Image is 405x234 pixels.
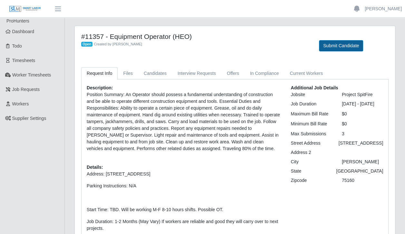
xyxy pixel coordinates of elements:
span: Dashboard [12,29,34,34]
div: Address 2 [286,149,337,156]
b: Description: [87,85,113,90]
a: In Compliance [245,67,284,80]
div: 75160 [337,177,388,184]
p: Parking Instructions: N/A [87,183,281,189]
a: Request Info [81,67,118,80]
span: Supplier Settings [12,116,46,121]
span: Todo [12,43,22,49]
a: [PERSON_NAME] [365,5,402,12]
b: Details: [87,165,103,170]
div: City [286,158,337,165]
span: Timesheets [12,58,35,63]
span: Workers [12,101,29,106]
div: [GEOGRAPHIC_DATA] [331,168,388,175]
h4: #11357 - Equipment Operator (HEO) [81,32,309,40]
div: State [286,168,331,175]
div: [PERSON_NAME] [337,158,388,165]
div: [DATE] - [DATE] [337,101,388,107]
img: SLM Logo [9,5,41,13]
div: Max Submissions [286,130,337,137]
div: $0 [337,121,388,127]
span: Worker Timesheets [12,72,51,77]
div: Project SpitFire [337,91,388,98]
div: Minimum Bill Rate [286,121,337,127]
p: Start Time: TBD. Will be working M-F 8-10 hours shifts. Possible OT. [87,206,281,213]
span: Created by [PERSON_NAME] [94,42,142,46]
span: Open [81,42,92,47]
div: Job Duration [286,101,337,107]
div: $0 [337,111,388,117]
p: Position Summary: An Operator should possess a fundamental understanding of construction and be a... [87,91,281,152]
div: Zipcode [286,177,337,184]
div: Street Address [286,140,333,147]
div: Maximum Bill Rate [286,111,337,117]
button: Submit Candidate [319,40,363,51]
a: Candidates [138,67,172,80]
div: Jobsite [286,91,337,98]
b: Additional Job Details [291,85,338,90]
span: Job Requests [12,87,40,92]
a: Interview Requests [172,67,221,80]
p: Address: [STREET_ADDRESS] [87,171,281,177]
a: Offers [221,67,245,80]
span: ProHunters [6,18,29,23]
a: Files [118,67,138,80]
p: Job Duration: 1-2 Months (May Vary) If workers are reliable and good they will carry over to next... [87,218,281,232]
div: [STREET_ADDRESS] [334,140,388,147]
div: 3 [337,130,388,137]
a: Current Workers [284,67,328,80]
